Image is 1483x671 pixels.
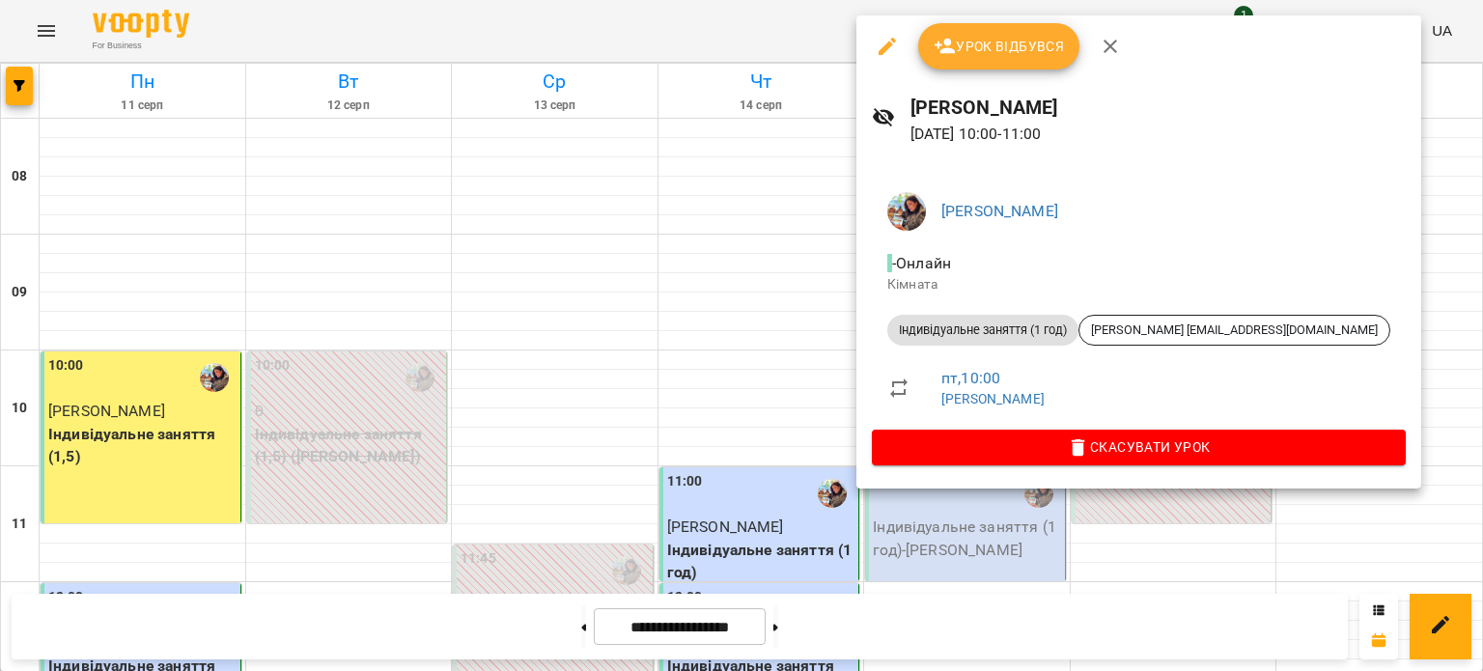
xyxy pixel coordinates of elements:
span: Індивідуальне заняття (1 год) [887,322,1078,339]
span: Скасувати Урок [887,435,1390,459]
img: 8f0a5762f3e5ee796b2308d9112ead2f.jpeg [887,192,926,231]
button: Урок відбувся [918,23,1080,70]
p: [DATE] 10:00 - 11:00 [910,123,1406,146]
span: [PERSON_NAME] [EMAIL_ADDRESS][DOMAIN_NAME] [1079,322,1389,339]
a: [PERSON_NAME] [941,391,1045,406]
span: Урок відбувся [934,35,1065,58]
button: Скасувати Урок [872,430,1406,464]
span: - Онлайн [887,254,955,272]
p: Кімната [887,275,1390,294]
a: [PERSON_NAME] [941,202,1058,220]
h6: [PERSON_NAME] [910,93,1406,123]
a: пт , 10:00 [941,369,1000,387]
div: [PERSON_NAME] [EMAIL_ADDRESS][DOMAIN_NAME] [1078,315,1390,346]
